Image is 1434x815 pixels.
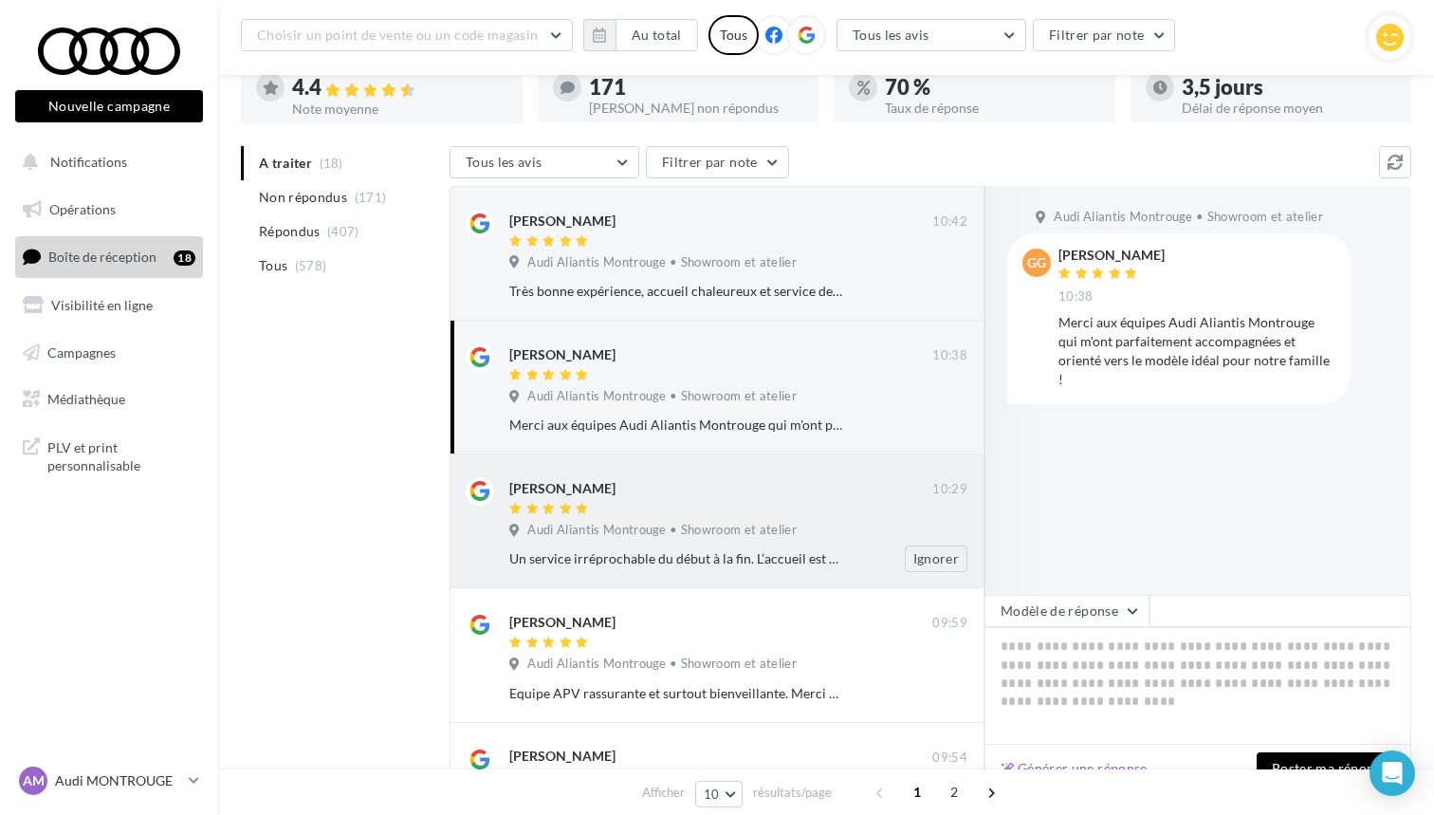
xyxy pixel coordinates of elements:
[704,787,720,802] span: 10
[527,656,797,673] span: Audi Aliantis Montrouge • Showroom et atelier
[509,479,616,498] div: [PERSON_NAME]
[509,684,844,703] div: Equipe APV rassurante et surtout bienveillante. Merci à [PERSON_NAME] et [PERSON_NAME]...
[15,763,203,799] a: AM Audi MONTROUGE
[509,549,844,568] div: Un service irréprochable du début à la fin. L’accueil est chaleureux et professionnel, l’équipe p...
[993,757,1155,780] button: Générer une réponse
[527,388,797,405] span: Audi Aliantis Montrouge • Showroom et atelier
[259,222,321,241] span: Répondus
[527,522,797,539] span: Audi Aliantis Montrouge • Showroom et atelier
[327,224,359,239] span: (407)
[11,190,207,230] a: Opérations
[241,19,573,51] button: Choisir un point de vente ou un code magasin
[853,27,929,43] span: Tous les avis
[292,77,507,99] div: 4.4
[11,142,199,182] button: Notifications
[355,190,387,205] span: (171)
[527,254,797,271] span: Audi Aliantis Montrouge • Showroom et atelier
[932,615,967,632] span: 09:59
[509,282,844,301] div: Très bonne expérience, accueil chaleureux et service de qualité, je recommande !
[589,102,804,115] div: [PERSON_NAME] non répondus
[589,77,804,98] div: 171
[292,102,507,116] div: Note moyenne
[23,771,45,790] span: AM
[1182,77,1397,98] div: 3,5 jours
[753,784,832,802] span: résultats/page
[583,19,698,51] button: Au total
[1058,313,1335,389] div: Merci aux équipes Audi Aliantis Montrouge qui m'ont parfaitement accompagnées et orienté vers le ...
[1257,752,1403,785] button: Poster ma réponse
[1370,750,1415,796] div: Open Intercom Messenger
[55,771,181,790] p: Audi MONTROUGE
[259,188,347,207] span: Non répondus
[932,750,967,767] span: 09:54
[466,154,542,170] span: Tous les avis
[11,286,207,325] a: Visibilité en ligne
[695,781,744,807] button: 10
[1027,253,1046,272] span: Gg
[642,784,685,802] span: Afficher
[836,19,1026,51] button: Tous les avis
[509,747,616,766] div: [PERSON_NAME]
[1054,209,1323,226] span: Audi Aliantis Montrouge • Showroom et atelier
[1058,288,1094,306] span: 10:38
[11,427,207,483] a: PLV et print personnalisable
[509,613,616,632] div: [PERSON_NAME]
[47,391,125,407] span: Médiathèque
[932,213,967,231] span: 10:42
[932,481,967,498] span: 10:29
[47,435,195,475] span: PLV et print personnalisable
[885,77,1100,98] div: 70 %
[509,345,616,364] div: [PERSON_NAME]
[51,297,153,313] span: Visibilité en ligne
[984,595,1149,627] button: Modèle de réponse
[259,256,287,275] span: Tous
[11,333,207,373] a: Campagnes
[295,258,327,273] span: (578)
[616,19,698,51] button: Au total
[902,777,932,807] span: 1
[509,212,616,231] div: [PERSON_NAME]
[1182,102,1397,115] div: Délai de réponse moyen
[47,343,116,360] span: Campagnes
[646,146,789,178] button: Filtrer par note
[885,102,1100,115] div: Taux de réponse
[1033,19,1176,51] button: Filtrer par note
[708,15,759,55] div: Tous
[932,347,967,364] span: 10:38
[450,146,639,178] button: Tous les avis
[49,201,116,217] span: Opérations
[509,416,844,435] div: Merci aux équipes Audi Aliantis Montrouge qui m'ont parfaitement accompagnées et orienté vers le ...
[11,380,207,419] a: Médiathèque
[1058,249,1165,262] div: [PERSON_NAME]
[48,249,156,265] span: Boîte de réception
[905,546,967,572] button: Ignorer
[174,250,195,266] div: 18
[939,777,969,807] span: 2
[50,154,127,170] span: Notifications
[15,90,203,122] button: Nouvelle campagne
[257,27,538,43] span: Choisir un point de vente ou un code magasin
[11,236,207,277] a: Boîte de réception18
